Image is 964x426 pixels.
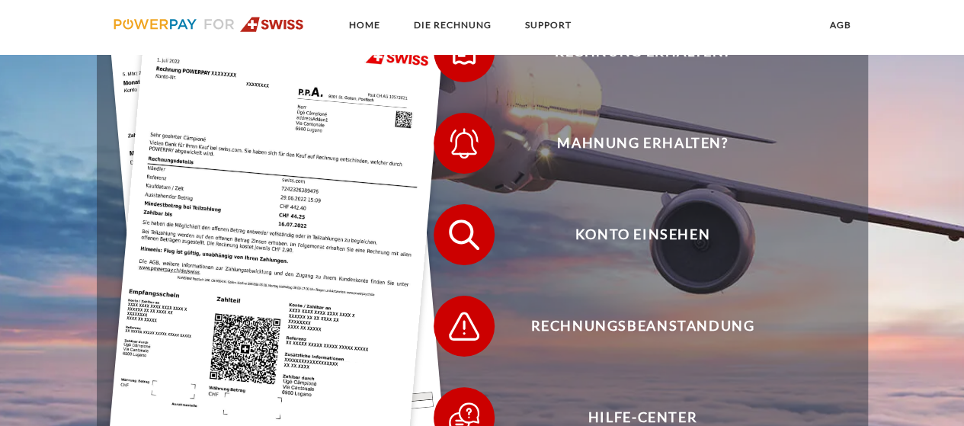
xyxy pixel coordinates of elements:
button: Rechnung erhalten? [434,21,830,82]
img: logo-swiss.svg [114,17,305,32]
img: qb_search.svg [445,216,483,254]
button: Konto einsehen [434,204,830,265]
span: Rechnungsbeanstandung [456,296,829,357]
span: Mahnung erhalten? [456,113,829,174]
a: SUPPORT [511,11,584,39]
img: qb_bell.svg [445,124,483,162]
a: Home [335,11,392,39]
span: Konto einsehen [456,204,829,265]
button: Rechnungsbeanstandung [434,296,830,357]
a: DIE RECHNUNG [400,11,504,39]
img: qb_warning.svg [445,307,483,345]
button: Mahnung erhalten? [434,113,830,174]
a: agb [817,11,864,39]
